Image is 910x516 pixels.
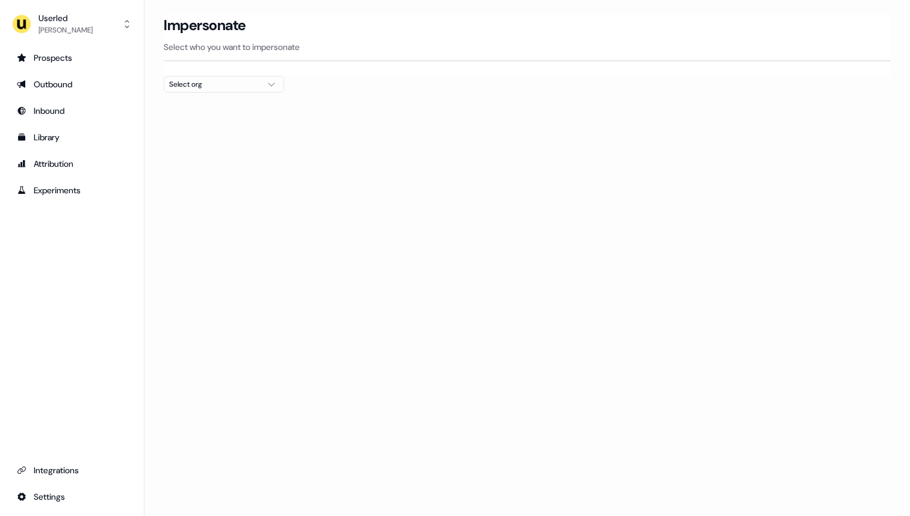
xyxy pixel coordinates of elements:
[17,464,127,476] div: Integrations
[17,52,127,64] div: Prospects
[17,78,127,90] div: Outbound
[10,10,134,39] button: Userled[PERSON_NAME]
[10,181,134,200] a: Go to experiments
[17,158,127,170] div: Attribution
[10,154,134,173] a: Go to attribution
[39,24,93,36] div: [PERSON_NAME]
[17,184,127,196] div: Experiments
[164,41,891,53] p: Select who you want to impersonate
[10,101,134,120] a: Go to Inbound
[10,128,134,147] a: Go to templates
[17,491,127,503] div: Settings
[169,78,259,90] div: Select org
[10,487,134,506] a: Go to integrations
[39,12,93,24] div: Userled
[17,105,127,117] div: Inbound
[17,131,127,143] div: Library
[164,76,284,93] button: Select org
[164,16,246,34] h3: Impersonate
[10,48,134,67] a: Go to prospects
[10,75,134,94] a: Go to outbound experience
[10,461,134,480] a: Go to integrations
